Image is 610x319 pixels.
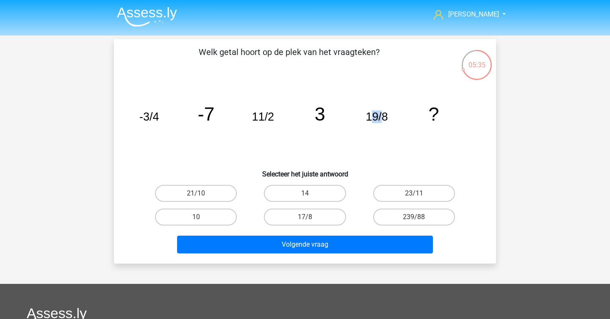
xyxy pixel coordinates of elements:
label: 10 [155,209,237,225]
img: Assessly [117,7,177,27]
tspan: -7 [198,103,215,124]
p: Welk getal hoort op de plek van het vraagteken? [128,46,451,71]
label: 239/88 [373,209,455,225]
tspan: ? [428,103,439,124]
h6: Selecteer het juiste antwoord [128,163,482,178]
tspan: 11/2 [252,110,274,123]
tspan: 19/8 [366,110,388,123]
tspan: -3/4 [139,110,159,123]
label: 23/11 [373,185,455,202]
span: [PERSON_NAME] [448,10,499,18]
label: 17/8 [264,209,346,225]
label: 14 [264,185,346,202]
label: 21/10 [155,185,237,202]
button: Volgende vraag [177,236,433,253]
a: [PERSON_NAME] [430,9,500,19]
div: 05:35 [461,49,493,70]
tspan: 3 [315,103,325,124]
